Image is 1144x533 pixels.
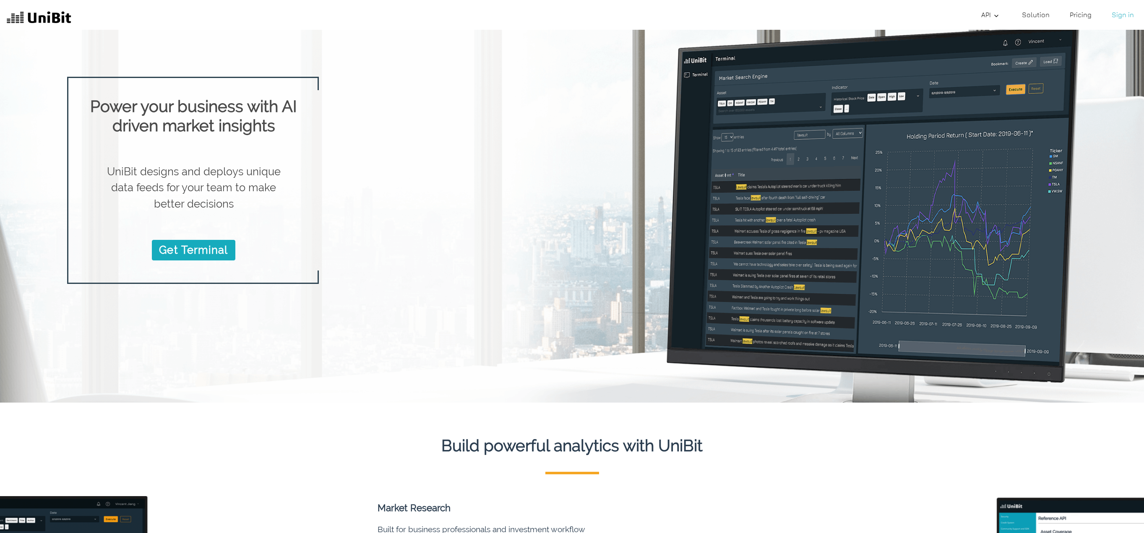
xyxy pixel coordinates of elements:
a: Sign in [1108,6,1137,23]
p: UniBit designs and deploys unique data feeds for your team to make better decisions [95,164,292,212]
a: Solution [1019,6,1053,23]
h1: Power your business with AI driven market insights [82,97,305,135]
img: UniBit Logo [7,10,71,26]
li: Market Research [378,474,838,522]
a: API [978,6,1005,23]
iframe: Drift Widget Chat Controller [1102,491,1134,523]
a: Pricing [1066,6,1095,23]
a: Get Terminal [152,240,235,260]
